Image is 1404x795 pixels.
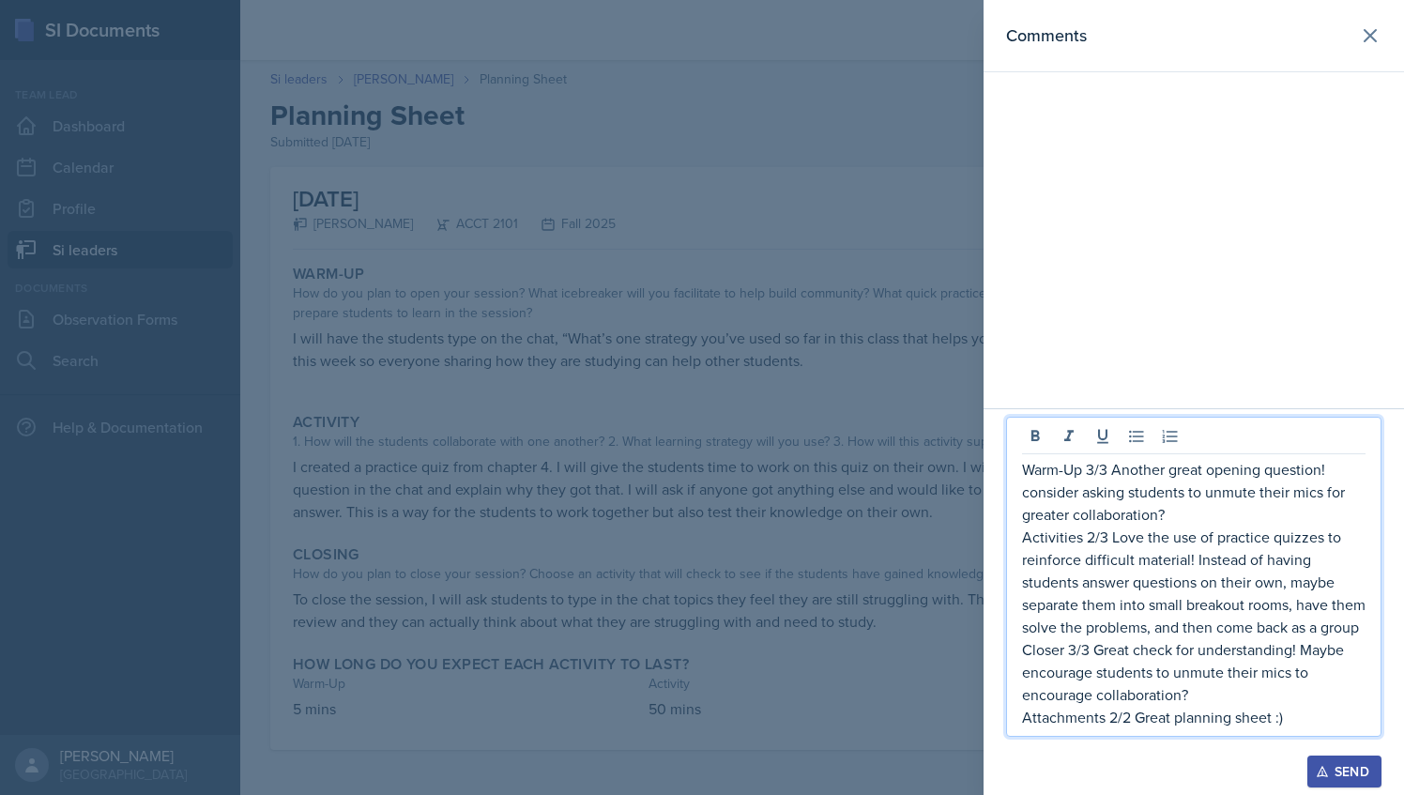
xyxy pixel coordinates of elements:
[1022,638,1366,706] p: Closer 3/3 Great check for understanding! Maybe encourage students to unmute their mics to encour...
[1307,756,1381,787] button: Send
[1320,764,1369,779] div: Send
[1022,706,1366,728] p: Attachments 2/2 Great planning sheet :)
[1022,526,1366,638] p: Activities 2/3 Love the use of practice quizzes to reinforce difficult material! Instead of havin...
[1022,458,1366,526] p: Warm-Up 3/3 Another great opening question! consider asking students to unmute their mics for gre...
[1006,23,1087,49] h2: Comments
